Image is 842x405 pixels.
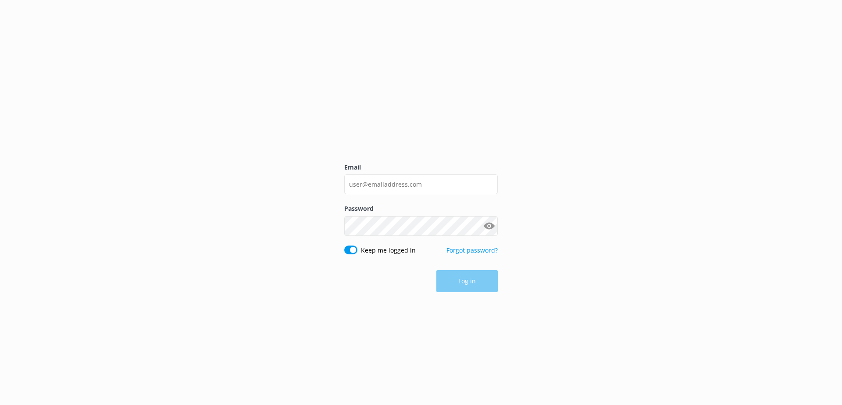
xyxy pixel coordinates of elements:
button: Show password [480,217,498,235]
label: Keep me logged in [361,246,416,255]
input: user@emailaddress.com [344,174,498,194]
label: Password [344,204,498,213]
a: Forgot password? [446,246,498,254]
label: Email [344,163,498,172]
